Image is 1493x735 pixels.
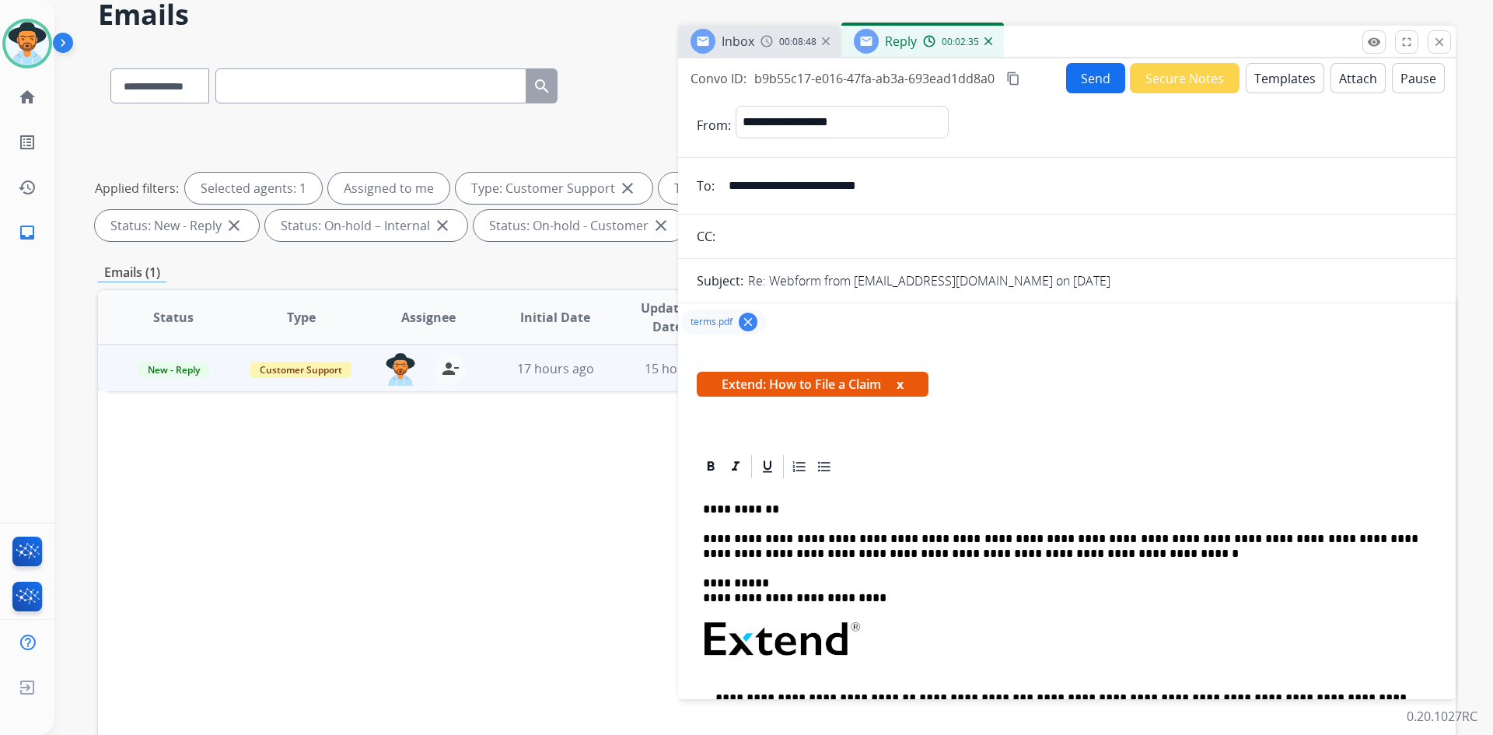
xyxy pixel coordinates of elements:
[645,360,722,377] span: 15 hours ago
[287,308,316,327] span: Type
[724,455,747,478] div: Italic
[95,210,259,241] div: Status: New - Reply
[632,299,703,336] span: Updated Date
[699,455,722,478] div: Bold
[1246,63,1324,93] button: Templates
[517,360,594,377] span: 17 hours ago
[691,69,746,88] p: Convo ID:
[533,77,551,96] mat-icon: search
[697,271,743,290] p: Subject:
[95,179,179,198] p: Applied filters:
[942,36,979,48] span: 00:02:35
[1432,35,1446,49] mat-icon: close
[652,216,670,235] mat-icon: close
[754,70,995,87] span: b9b55c17-e016-47fa-ab3a-693ead1dd8a0
[18,88,37,107] mat-icon: home
[138,362,209,378] span: New - Reply
[1392,63,1445,93] button: Pause
[18,223,37,242] mat-icon: inbox
[618,179,637,198] mat-icon: close
[520,308,590,327] span: Initial Date
[741,315,755,329] mat-icon: clear
[885,33,917,50] span: Reply
[1006,72,1020,86] mat-icon: content_copy
[265,210,467,241] div: Status: On-hold – Internal
[18,133,37,152] mat-icon: list_alt
[1330,63,1386,93] button: Attach
[897,375,904,394] button: x
[691,316,733,328] span: terms.pdf
[1407,707,1477,726] p: 0.20.1027RC
[1367,35,1381,49] mat-icon: remove_red_eye
[697,177,715,195] p: To:
[225,216,243,235] mat-icon: close
[1400,35,1414,49] mat-icon: fullscreen
[697,116,731,135] p: From:
[98,263,166,282] p: Emails (1)
[1066,63,1125,93] button: Send
[697,227,715,246] p: CC:
[153,308,194,327] span: Status
[433,216,452,235] mat-icon: close
[185,173,322,204] div: Selected agents: 1
[748,271,1110,290] p: Re: Webform from [EMAIL_ADDRESS][DOMAIN_NAME] on [DATE]
[328,173,449,204] div: Assigned to me
[385,353,416,386] img: agent-avatar
[1130,63,1240,93] button: Secure Notes
[441,359,460,378] mat-icon: person_remove
[813,455,836,478] div: Bullet List
[697,372,928,397] span: Extend: How to File a Claim
[18,178,37,197] mat-icon: history
[456,173,652,204] div: Type: Customer Support
[756,455,779,478] div: Underline
[474,210,686,241] div: Status: On-hold - Customer
[250,362,351,378] span: Customer Support
[659,173,862,204] div: Type: Shipping Protection
[779,36,816,48] span: 00:08:48
[5,22,49,65] img: avatar
[788,455,811,478] div: Ordered List
[722,33,754,50] span: Inbox
[401,308,456,327] span: Assignee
